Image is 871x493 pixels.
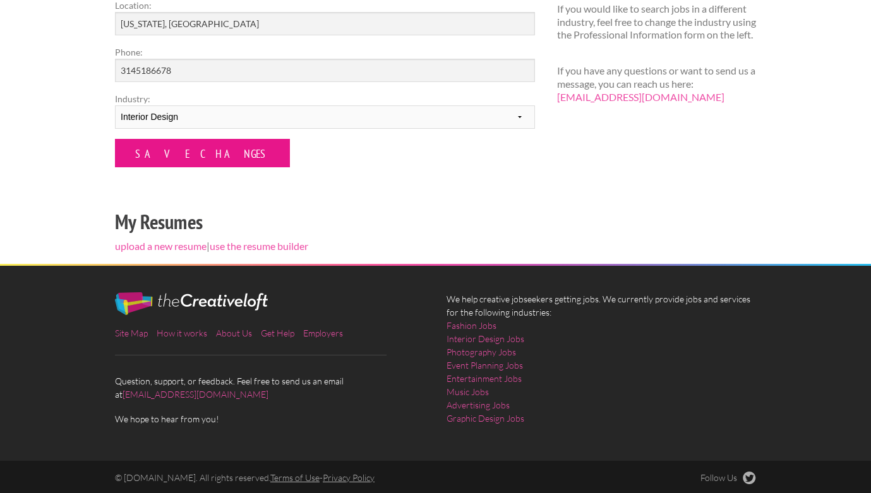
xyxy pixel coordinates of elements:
[115,412,424,425] span: We hope to hear from you!
[115,92,535,105] label: Industry:
[447,372,522,385] a: Entertainment Jobs
[447,359,523,372] a: Event Planning Jobs
[104,472,602,484] div: © [DOMAIN_NAME]. All rights reserved. -
[123,389,268,400] a: [EMAIL_ADDRESS][DOMAIN_NAME]
[447,412,524,425] a: Graphic Design Jobs
[115,59,535,82] input: Optional
[104,292,436,425] div: Question, support, or feedback. Feel free to send us an email at
[557,64,756,104] p: If you have any questions or want to send us a message, you can reach us here:
[270,472,320,483] a: Terms of Use
[447,332,524,345] a: Interior Design Jobs
[447,319,496,332] a: Fashion Jobs
[115,12,535,35] input: e.g. New York, NY
[115,208,535,236] h2: My Resumes
[436,292,767,435] div: We help creative jobseekers getting jobs. We currently provide jobs and services for the followin...
[447,345,516,359] a: Photography Jobs
[157,328,207,338] a: How it works
[303,328,343,338] a: Employers
[700,472,756,484] a: Follow Us
[557,3,756,42] p: If you would like to search jobs in a different industry, feel free to change the industry using ...
[261,328,294,338] a: Get Help
[323,472,375,483] a: Privacy Policy
[447,398,510,412] a: Advertising Jobs
[115,328,148,338] a: Site Map
[210,240,308,252] a: use the resume builder
[447,385,489,398] a: Music Jobs
[115,45,535,59] label: Phone:
[115,240,207,252] a: upload a new resume
[115,139,290,167] input: Save Changes
[557,91,724,103] a: [EMAIL_ADDRESS][DOMAIN_NAME]
[216,328,252,338] a: About Us
[115,292,268,315] img: The Creative Loft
